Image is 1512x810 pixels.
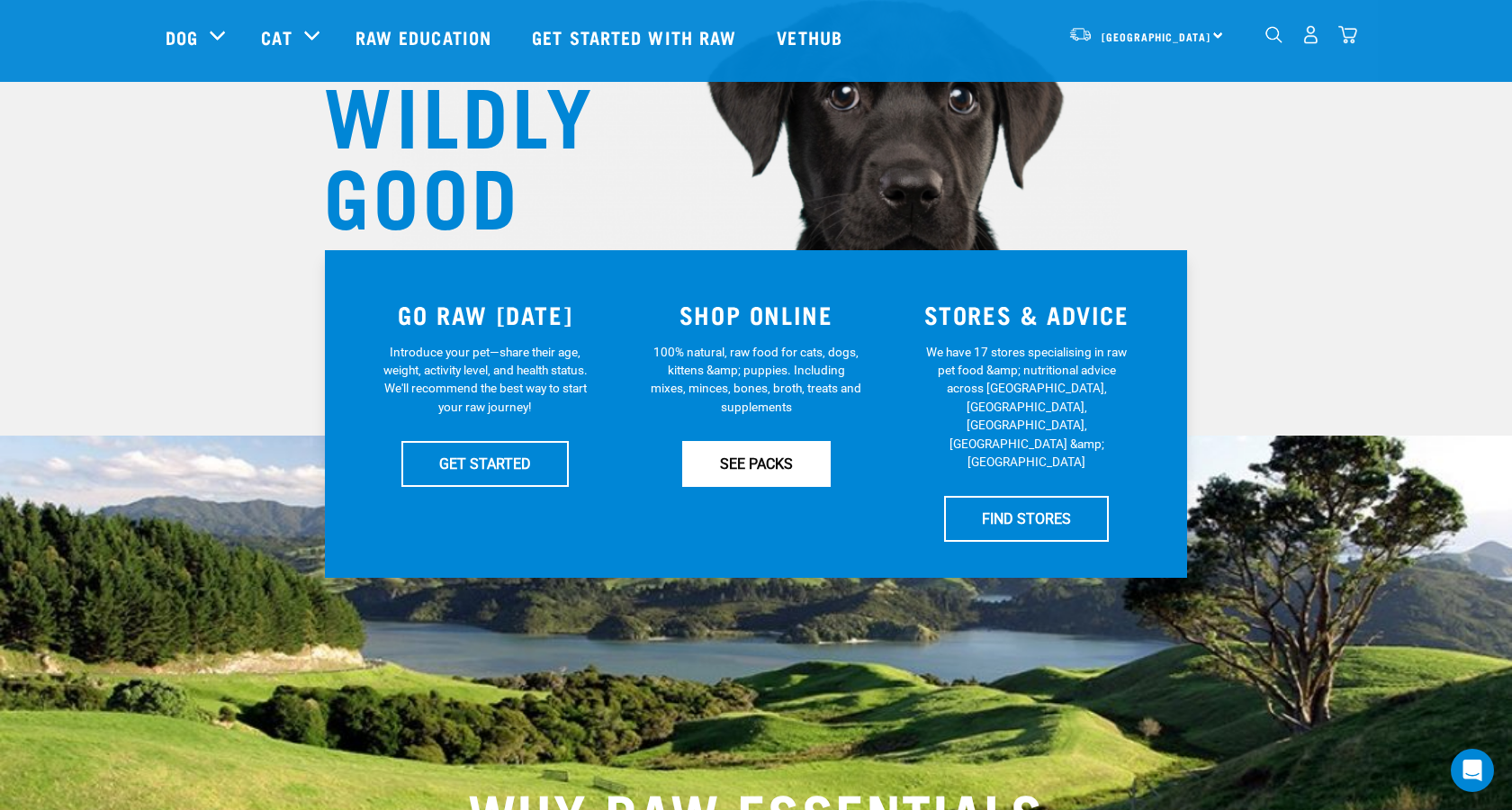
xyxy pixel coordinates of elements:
[1068,26,1093,42] img: van-moving.png
[361,301,610,328] h3: GO RAW [DATE]
[337,1,514,73] a: Raw Education
[380,343,591,417] p: Introduce your pet—share their age, weight, activity level, and health status. We'll recommend th...
[759,1,865,73] a: Vethub
[651,343,862,417] p: 100% natural, raw food for cats, dogs, kittens &amp; puppies. Including mixes, minces, bones, bro...
[324,71,684,314] h1: WILDLY GOOD NUTRITION
[261,23,292,50] a: Cat
[514,1,759,73] a: Get started with Raw
[921,343,1132,472] p: We have 17 stores specialising in raw pet food &amp; nutritional advice across [GEOGRAPHIC_DATA],...
[1451,749,1494,792] div: Open Intercom Messenger
[1265,26,1282,43] img: home-icon-1@2x.png
[632,301,881,328] h3: SHOP ONLINE
[902,301,1151,328] h3: STORES & ADVICE
[166,23,198,50] a: Dog
[1301,25,1320,44] img: user.png
[944,496,1109,541] a: FIND STORES
[1338,25,1357,44] img: home-icon@2x.png
[682,441,831,486] a: SEE PACKS
[401,441,569,486] a: GET STARTED
[1102,33,1210,40] span: [GEOGRAPHIC_DATA]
